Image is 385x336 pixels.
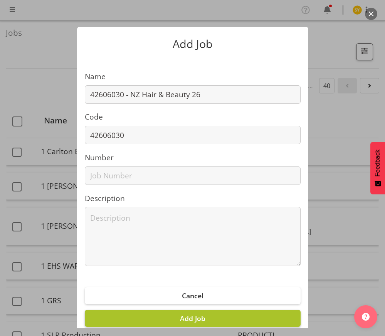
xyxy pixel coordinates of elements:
button: Cancel [85,287,301,304]
span: Add Job [180,314,205,323]
label: Description [85,193,301,204]
label: Code [85,111,301,123]
label: Name [85,71,301,82]
button: Feedback - Show survey [370,142,385,194]
input: Job Code [85,126,301,144]
input: Job Number [85,166,301,185]
label: Number [85,152,301,163]
img: help-xxl-2.png [362,313,370,321]
span: Cancel [182,291,203,300]
p: Add Job [85,38,301,50]
span: Feedback [374,150,381,176]
button: Add Job [85,310,301,327]
input: Job Name [85,85,301,104]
